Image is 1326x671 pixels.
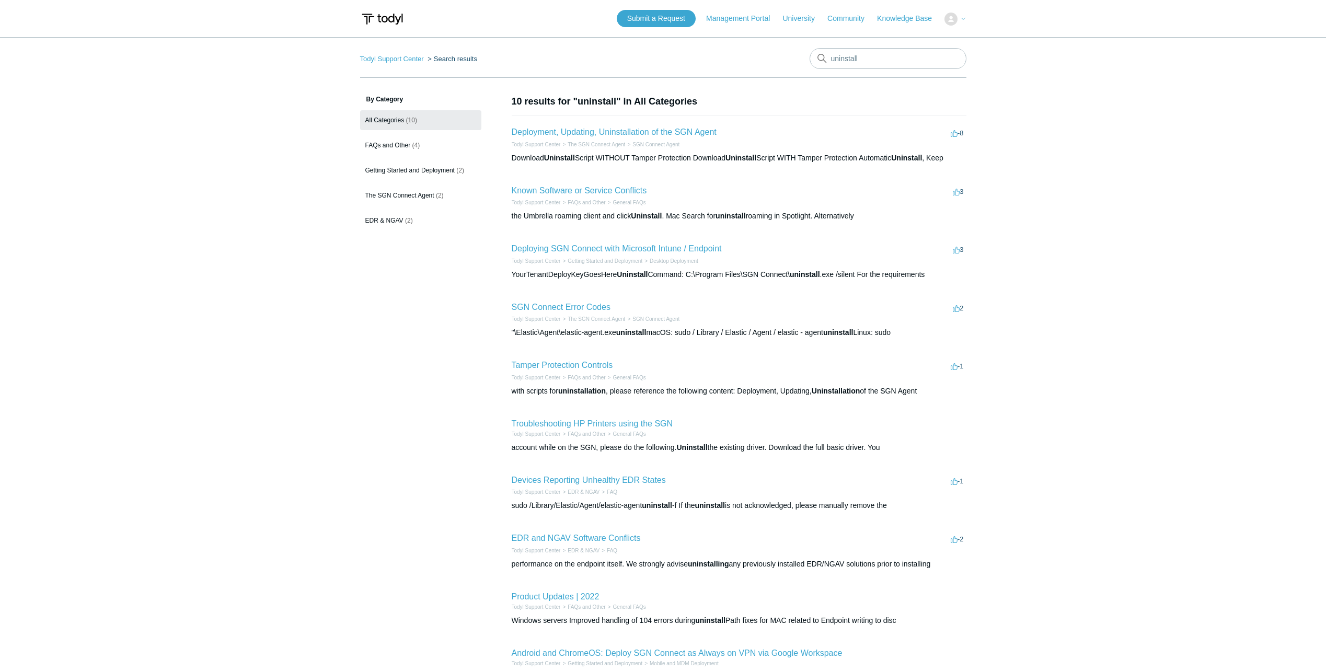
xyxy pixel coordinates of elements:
a: The SGN Connect Agent [568,142,625,147]
li: Todyl Support Center [512,141,561,148]
li: General FAQs [606,603,646,611]
a: Devices Reporting Unhealthy EDR States [512,476,666,484]
a: University [782,13,825,24]
a: General FAQs [613,604,645,610]
div: "\Elastic\Agent\elastic-agent.exe macOS: sudo / Library / Elastic / Agent / elastic - agent Linux... [512,327,966,338]
a: FAQs and Other [568,604,605,610]
span: (10) [406,117,417,124]
a: SGN Connect Agent [632,142,679,147]
span: (2) [436,192,444,199]
em: uninstall [695,616,725,624]
a: Desktop Deployment [650,258,698,264]
li: General FAQs [606,374,646,381]
a: Android and ChromeOS: Deploy SGN Connect as Always on VPN via Google Workspace [512,649,843,657]
a: SGN Connect Error Codes [512,303,610,311]
a: Troubleshooting HP Printers using the SGN [512,419,673,428]
li: FAQs and Other [560,603,605,611]
li: Mobile and MDM Deployment [642,660,719,667]
li: FAQ [599,547,617,554]
em: uninstall [695,501,725,510]
a: FAQ [607,489,617,495]
div: YourTenantDeployKeyGoesHere Command: C:\Program Files\SGN Connect\ .exe /silent For the requirements [512,269,966,280]
a: Deploying SGN Connect with Microsoft Intune / Endpoint [512,244,722,253]
li: Todyl Support Center [512,430,561,438]
a: The SGN Connect Agent (2) [360,186,481,205]
a: EDR & NGAV [568,548,599,553]
em: uninstalling [688,560,729,568]
em: uninstall [790,270,820,279]
a: FAQ [607,548,617,553]
li: FAQs and Other [560,199,605,206]
input: Search [810,48,966,69]
img: Todyl Support Center Help Center home page [360,9,405,29]
a: Todyl Support Center [512,200,561,205]
li: Todyl Support Center [512,374,561,381]
li: FAQ [599,488,617,496]
div: Download Script WITHOUT Tamper Protection Download Script WITH Tamper Protection Automatic , Keep [512,153,966,164]
h3: By Category [360,95,481,104]
a: SGN Connect Agent [632,316,679,322]
li: Todyl Support Center [360,55,426,63]
li: Todyl Support Center [512,488,561,496]
a: General FAQs [613,375,645,380]
li: The SGN Connect Agent [560,141,625,148]
li: Search results [425,55,477,63]
a: Deployment, Updating, Uninstallation of the SGN Agent [512,128,717,136]
li: The SGN Connect Agent [560,315,625,323]
a: Getting Started and Deployment (2) [360,160,481,180]
em: uninstall [716,212,746,220]
div: account while on the SGN, please do the following. the existing driver. Download the full basic d... [512,442,966,453]
a: Community [827,13,875,24]
a: FAQs and Other [568,375,605,380]
span: FAQs and Other [365,142,411,149]
a: EDR & NGAV (2) [360,211,481,230]
em: Uninstall [725,154,756,162]
em: Uninstall [891,154,922,162]
a: Todyl Support Center [512,316,561,322]
span: -1 [951,477,964,485]
li: Todyl Support Center [512,547,561,554]
a: All Categories (10) [360,110,481,130]
a: FAQs and Other [568,200,605,205]
em: Uninstall [631,212,662,220]
li: General FAQs [606,199,646,206]
li: Todyl Support Center [512,199,561,206]
a: Mobile and MDM Deployment [650,661,719,666]
a: Management Portal [706,13,780,24]
a: Product Updates | 2022 [512,592,599,601]
li: EDR & NGAV [560,488,599,496]
li: Getting Started and Deployment [560,660,642,667]
li: Todyl Support Center [512,603,561,611]
li: Todyl Support Center [512,660,561,667]
a: Todyl Support Center [512,375,561,380]
a: Todyl Support Center [512,258,561,264]
li: FAQs and Other [560,374,605,381]
li: Getting Started and Deployment [560,257,642,265]
div: with scripts for , please reference the following content: Deployment, Updating, of the SGN Agent [512,386,966,397]
a: Todyl Support Center [512,489,561,495]
span: Getting Started and Deployment [365,167,455,174]
span: -8 [951,129,964,137]
em: Uninstall [617,270,648,279]
a: Getting Started and Deployment [568,661,642,666]
em: uninstall [823,328,854,337]
em: Uninstallation [812,387,860,395]
span: 2 [953,304,963,312]
a: Todyl Support Center [360,55,424,63]
a: Tamper Protection Controls [512,361,613,369]
a: Todyl Support Center [512,604,561,610]
div: sudo /Library/Elastic/Agent/elastic-agent -f If the is not acknowledged, please manually remove the [512,500,966,511]
span: EDR & NGAV [365,217,403,224]
a: Todyl Support Center [512,548,561,553]
em: Uninstall [544,154,575,162]
div: performance on the endpoint itself. We strongly advise any previously installed EDR/NGAV solution... [512,559,966,570]
a: FAQs and Other [568,431,605,437]
span: 3 [953,246,963,253]
a: General FAQs [613,200,645,205]
em: uninstall [642,501,672,510]
div: the Umbrella roaming client and click . Mac Search for roaming in Spotlight. Alternatively [512,211,966,222]
span: -1 [951,362,964,370]
a: Known Software or Service Conflicts [512,186,647,195]
li: SGN Connect Agent [625,141,679,148]
li: Todyl Support Center [512,257,561,265]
